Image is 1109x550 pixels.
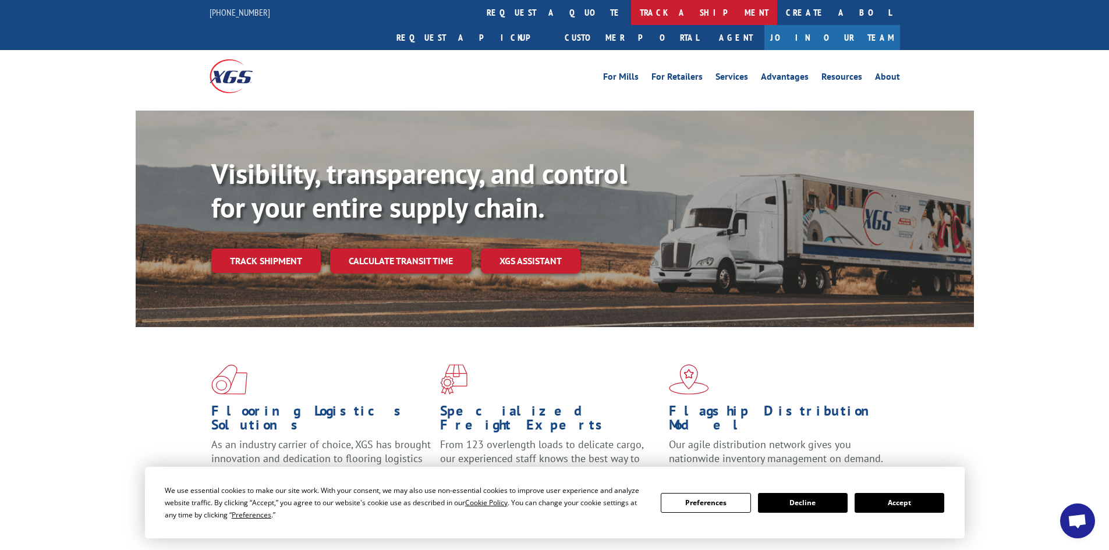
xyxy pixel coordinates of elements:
[211,364,247,395] img: xgs-icon-total-supply-chain-intelligence-red
[440,438,660,489] p: From 123 overlength loads to delicate cargo, our experienced staff knows the best way to move you...
[232,510,271,520] span: Preferences
[855,493,944,513] button: Accept
[465,498,508,508] span: Cookie Policy
[651,72,703,85] a: For Retailers
[603,72,639,85] a: For Mills
[145,467,965,538] div: Cookie Consent Prompt
[707,25,764,50] a: Agent
[211,438,431,479] span: As an industry carrier of choice, XGS has brought innovation and dedication to flooring logistics...
[715,72,748,85] a: Services
[761,72,809,85] a: Advantages
[210,6,270,18] a: [PHONE_NUMBER]
[669,364,709,395] img: xgs-icon-flagship-distribution-model-red
[1060,503,1095,538] div: Open chat
[211,155,627,225] b: Visibility, transparency, and control for your entire supply chain.
[388,25,556,50] a: Request a pickup
[758,493,848,513] button: Decline
[669,404,889,438] h1: Flagship Distribution Model
[440,364,467,395] img: xgs-icon-focused-on-flooring-red
[764,25,900,50] a: Join Our Team
[556,25,707,50] a: Customer Portal
[821,72,862,85] a: Resources
[330,249,472,274] a: Calculate transit time
[661,493,750,513] button: Preferences
[211,249,321,273] a: Track shipment
[481,249,580,274] a: XGS ASSISTANT
[165,484,647,521] div: We use essential cookies to make our site work. With your consent, we may also use non-essential ...
[669,438,883,465] span: Our agile distribution network gives you nationwide inventory management on demand.
[875,72,900,85] a: About
[440,404,660,438] h1: Specialized Freight Experts
[211,404,431,438] h1: Flooring Logistics Solutions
